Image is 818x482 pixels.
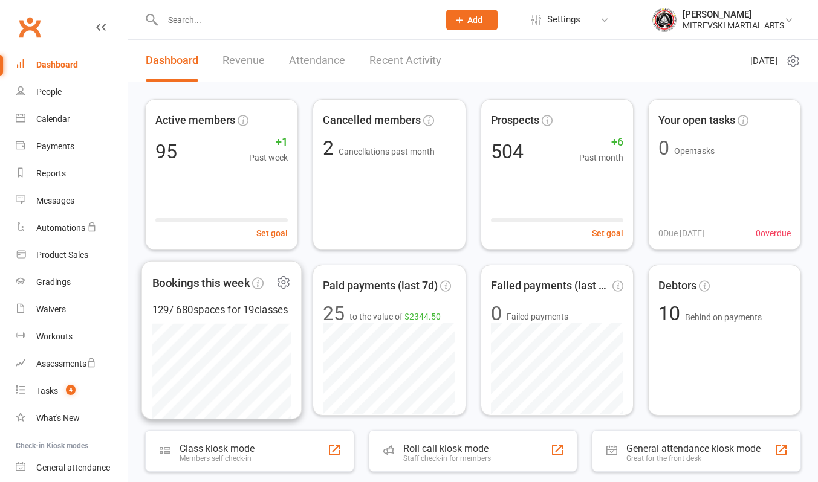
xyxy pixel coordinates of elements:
div: 129 / 680 spaces for 19 classes [152,302,291,318]
div: Calendar [36,114,70,124]
a: Dashboard [146,40,198,82]
div: Tasks [36,386,58,396]
span: Active members [155,112,235,129]
div: Great for the front desk [626,454,761,463]
span: Past month [579,151,623,164]
a: Attendance [289,40,345,82]
span: Failed payments [507,310,568,323]
span: Past week [249,151,288,164]
div: 25 [323,304,345,323]
img: thumb_image1560256005.png [652,8,677,32]
a: Revenue [222,40,265,82]
span: Prospects [491,112,539,129]
div: People [36,87,62,97]
span: Behind on payments [685,312,762,322]
a: Recent Activity [369,40,441,82]
div: General attendance kiosk mode [626,443,761,454]
div: Workouts [36,332,73,341]
span: Paid payments (last 7d) [323,277,438,295]
div: Dashboard [36,60,78,69]
a: Waivers [16,296,128,323]
button: Add [446,10,498,30]
div: 504 [491,142,524,161]
div: Messages [36,196,74,205]
div: Reports [36,169,66,178]
a: Payments [16,133,128,160]
span: 4 [66,385,76,395]
div: Staff check-in for members [403,454,491,463]
span: to the value of [349,310,441,323]
a: Dashboard [16,51,128,79]
div: Assessments [36,359,96,368]
span: +6 [579,133,623,151]
a: Assessments [16,350,128,378]
span: 2 [323,137,339,159]
a: Calendar [16,106,128,133]
div: 0 [658,138,669,158]
span: +1 [249,133,288,151]
span: Your open tasks [658,112,735,129]
a: Workouts [16,323,128,350]
div: Waivers [36,304,66,314]
span: 0 overdue [756,227,791,240]
button: Set goal [592,227,623,240]
span: Debtors [658,277,696,295]
div: Automations [36,223,85,233]
div: MITREVSKI MARTIAL ARTS [683,20,784,31]
span: Cancellations past month [339,147,435,156]
div: Payments [36,141,74,151]
span: Add [467,15,482,25]
span: Failed payments (last 30d) [491,277,610,295]
a: Clubworx [15,12,45,42]
a: What's New [16,405,128,432]
a: Tasks 4 [16,378,128,405]
a: Automations [16,214,128,242]
div: General attendance [36,463,110,472]
a: Messages [16,187,128,214]
span: [DATE] [750,54,777,68]
a: Reports [16,160,128,187]
span: Open tasks [674,146,715,156]
div: Class kiosk mode [180,443,255,454]
div: Gradings [36,277,71,287]
a: General attendance kiosk mode [16,454,128,481]
div: 0 [491,304,502,323]
div: What's New [36,413,80,423]
div: Members self check-in [180,454,255,463]
span: 0 Due [DATE] [658,227,704,240]
div: [PERSON_NAME] [683,9,784,20]
a: Gradings [16,269,128,296]
a: Product Sales [16,242,128,269]
span: $2344.50 [404,312,441,321]
span: Bookings this week [152,274,250,292]
div: 95 [155,142,177,161]
span: Settings [547,6,580,33]
span: Cancelled members [323,112,421,129]
div: Product Sales [36,250,88,260]
button: Set goal [256,227,288,240]
a: People [16,79,128,106]
input: Search... [159,11,430,28]
span: 10 [658,302,685,325]
div: Roll call kiosk mode [403,443,491,454]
